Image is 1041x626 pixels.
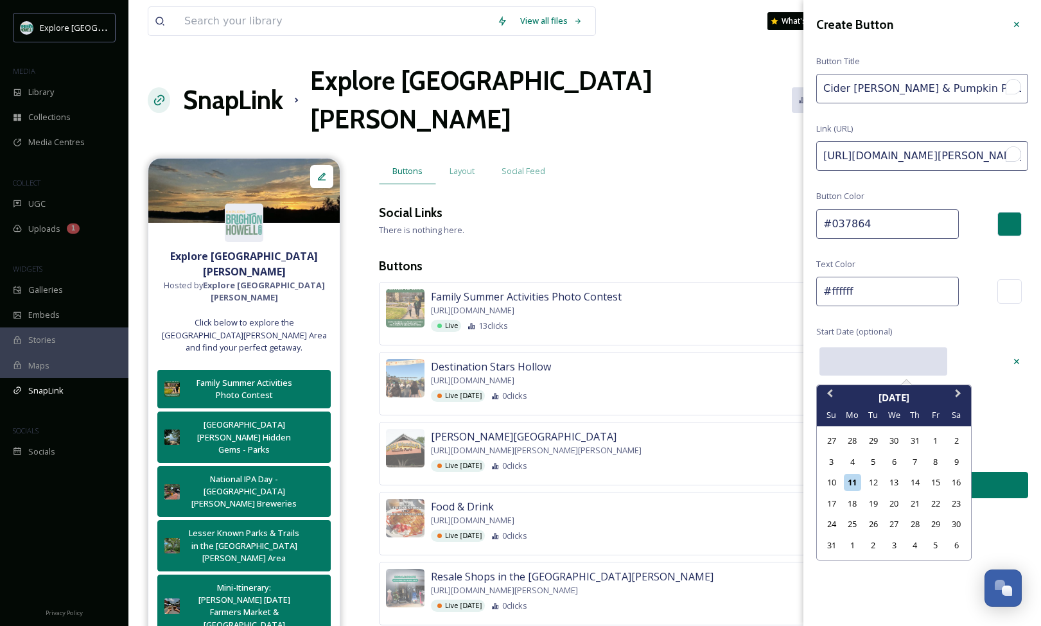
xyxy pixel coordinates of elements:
div: [GEOGRAPHIC_DATA][PERSON_NAME] Hidden Gems - Parks [186,419,302,456]
div: Sa [948,406,965,424]
div: Choose Saturday, August 2nd, 2025 [948,432,965,449]
img: 780d2fcb-ceba-43ce-86e3-0cb6ea6e546a.jpg [164,484,180,500]
span: Social Feed [502,165,545,177]
button: [GEOGRAPHIC_DATA][PERSON_NAME] Hidden Gems - Parks [157,412,331,463]
div: Choose Wednesday, August 6th, 2025 [885,453,902,471]
span: [URL][DOMAIN_NAME] [431,304,514,317]
span: Privacy Policy [46,609,83,617]
div: Tu [864,406,882,424]
div: Th [906,406,923,424]
img: 5fd5e9c9-c3af-461d-a0b2-f13306500ac5.jpg [386,429,424,467]
div: Choose Saturday, August 16th, 2025 [948,474,965,491]
div: Choose Monday, July 28th, 2025 [844,432,861,449]
span: Button Color [816,190,864,202]
span: Link (URL) [816,123,853,135]
div: Choose Friday, August 1st, 2025 [927,432,944,449]
span: Maps [28,360,49,372]
div: Choose Friday, August 15th, 2025 [927,474,944,491]
input: To enrich screen reader interactions, please activate Accessibility in Grammarly extension settings [816,141,1028,171]
h3: Create Button [816,15,893,34]
a: SnapLink [183,81,283,119]
button: Family Summer Activities Photo Contest [157,370,331,408]
div: Choose Monday, August 11th, 2025 [844,474,861,491]
div: Choose Saturday, August 30th, 2025 [948,516,965,533]
img: IMG_1372.jpg [386,359,424,397]
a: Privacy Policy [46,604,83,620]
div: Choose Monday, August 18th, 2025 [844,495,861,512]
div: Choose Wednesday, August 20th, 2025 [885,495,902,512]
div: Choose Tuesday, August 5th, 2025 [864,453,882,471]
div: Choose Sunday, August 31st, 2025 [823,537,840,554]
span: Click below to explore the [GEOGRAPHIC_DATA][PERSON_NAME] Area and find your perfect getaway. [155,317,333,354]
div: Live [DATE] [431,530,485,542]
div: Choose Tuesday, August 26th, 2025 [864,516,882,533]
span: WIDGETS [13,264,42,274]
div: Live [DATE] [431,460,485,472]
div: Choose Wednesday, July 30th, 2025 [885,432,902,449]
span: Library [28,86,54,98]
div: Lesser Known Parks & Trails in the [GEOGRAPHIC_DATA][PERSON_NAME] Area [186,527,302,564]
span: SnapLink [28,385,64,397]
span: Text Color [816,258,855,270]
img: a4640c85-7424-4525-9bb0-11fce293a3a6.jpg [164,538,180,553]
div: Choose Sunday, August 10th, 2025 [823,474,840,491]
span: Embeds [28,309,60,321]
div: Choose Thursday, August 28th, 2025 [906,516,923,533]
span: Food & Drink [431,499,494,514]
a: Analytics [792,87,861,112]
button: Open Chat [984,569,1022,607]
input: Search your library [178,7,491,35]
div: Choose Sunday, August 17th, 2025 [823,495,840,512]
div: Choose Friday, August 22nd, 2025 [927,495,944,512]
input: To enrich screen reader interactions, please activate Accessibility in Grammarly extension settings [816,74,1028,103]
div: Choose Friday, August 29th, 2025 [927,516,944,533]
div: Choose Thursday, August 7th, 2025 [906,453,923,471]
span: Galleries [28,284,63,296]
div: Choose Sunday, August 3rd, 2025 [823,453,840,471]
div: Choose Thursday, August 14th, 2025 [906,474,923,491]
span: [URL][DOMAIN_NAME][PERSON_NAME] [431,584,578,596]
div: Choose Monday, September 1st, 2025 [844,537,861,554]
img: 62044cd4-f202-44cd-aa22-db3459cd86d8.jpg [164,598,180,614]
span: Collections [28,111,71,123]
div: Choose Sunday, August 24th, 2025 [823,516,840,533]
div: 1 [67,223,80,234]
img: 67e7af72-b6c8-455a-acf8-98e6fe1b68aa.avif [225,204,263,242]
span: [PERSON_NAME][GEOGRAPHIC_DATA] [431,429,617,444]
div: Choose Monday, August 4th, 2025 [844,453,861,471]
span: Button Title [816,55,860,67]
div: Choose Saturday, August 9th, 2025 [948,453,965,471]
span: Family Summer Activities Photo Contest [431,289,622,304]
div: [DATE] [817,390,971,405]
h3: Buttons [379,257,1022,275]
span: COLLECT [13,178,40,187]
img: 67e7af72-b6c8-455a-acf8-98e6fe1b68aa.avif [21,21,33,34]
strong: Explore [GEOGRAPHIC_DATA][PERSON_NAME] [203,279,325,303]
div: Choose Tuesday, August 19th, 2025 [864,495,882,512]
span: Destination Stars Hollow [431,359,551,374]
div: Choose Thursday, July 31st, 2025 [906,432,923,449]
span: SOCIALS [13,426,39,435]
span: MEDIA [13,66,35,76]
span: 0 clicks [502,530,527,542]
div: Choose Saturday, September 6th, 2025 [948,537,965,554]
span: 0 clicks [502,390,527,402]
img: 9c2f3f3e-11fb-4a41-a41f-4bf17ef1fdfc.jpg [386,569,424,607]
span: Explore [GEOGRAPHIC_DATA][PERSON_NAME] [40,21,216,33]
button: Lesser Known Parks & Trails in the [GEOGRAPHIC_DATA][PERSON_NAME] Area [157,520,331,571]
span: Media Centres [28,136,85,148]
div: Choose Wednesday, September 3rd, 2025 [885,537,902,554]
span: Hosted by [155,279,333,304]
div: Live [DATE] [431,390,485,402]
span: Start Date (optional) [816,326,892,338]
span: UGC [28,198,46,210]
span: 13 clicks [478,320,508,332]
a: What's New [767,12,832,30]
div: National IPA Day - [GEOGRAPHIC_DATA][PERSON_NAME] Breweries [186,473,302,510]
div: Choose Wednesday, August 27th, 2025 [885,516,902,533]
span: Buttons [392,165,423,177]
div: Live [DATE] [431,600,485,612]
div: Family Summer Activities Photo Contest [186,377,302,401]
div: Choose Sunday, July 27th, 2025 [823,432,840,449]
